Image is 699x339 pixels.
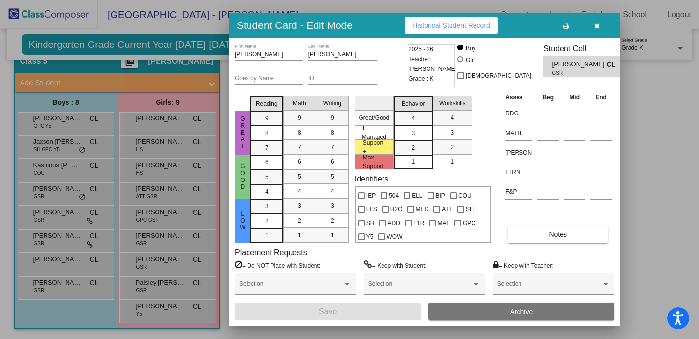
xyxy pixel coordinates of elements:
label: Placement Requests [235,248,307,257]
span: ADD [387,217,400,229]
label: Identifiers [355,174,388,183]
button: Archive [428,303,614,320]
span: 5 [298,172,301,181]
span: 2025 - 26 [408,45,433,54]
span: Good [238,163,247,190]
span: SH [366,217,375,229]
span: 1 [451,158,454,166]
span: Behavior [402,99,425,108]
span: Save [319,307,337,316]
span: IEP [366,190,376,202]
span: 8 [265,129,269,137]
span: 4 [265,187,269,196]
span: 9 [298,113,301,122]
span: 2 [331,216,334,225]
span: 4 [331,187,334,196]
input: assessment [505,106,532,121]
span: 1 [411,158,415,166]
span: Notes [549,230,567,238]
span: SLI [466,203,474,215]
span: Reading [256,99,278,108]
span: 1 [298,231,301,240]
span: FLS [366,203,377,215]
span: 8 [298,128,301,137]
span: 9 [265,114,269,123]
span: 7 [298,143,301,152]
div: Girl [465,56,475,65]
input: assessment [505,184,532,199]
span: 1 [331,231,334,240]
span: [PERSON_NAME] [552,59,607,69]
input: assessment [505,165,532,180]
span: 3 [411,129,415,137]
span: 1 [265,231,269,240]
span: 2 [265,217,269,226]
span: Low [238,210,247,231]
input: assessment [505,126,532,140]
span: Archive [510,308,533,316]
th: Beg [535,92,562,103]
span: Historical Student Record [412,22,490,29]
span: H2O [390,203,403,215]
span: 3 [298,202,301,210]
span: 9 [331,113,334,122]
span: ATT [442,203,452,215]
span: 3 [331,202,334,210]
span: 6 [298,158,301,166]
span: 4 [411,114,415,123]
span: 6 [265,158,269,167]
input: goes by name [235,75,303,82]
h3: Student Card - Edit Mode [237,19,353,31]
span: 7 [331,143,334,152]
span: 4 [298,187,301,196]
span: 5 [265,173,269,181]
span: 8 [331,128,334,137]
span: T1R [413,217,425,229]
span: Teacher: [PERSON_NAME] [408,54,457,74]
div: Boy [465,44,476,53]
span: CL [607,59,620,69]
span: 2 [451,143,454,152]
button: Notes [508,226,608,243]
h3: Student Cell [543,44,629,53]
span: GSR [552,69,600,77]
span: Workskills [439,99,466,108]
span: Y5 [366,231,374,243]
th: End [587,92,614,103]
span: Math [293,99,306,108]
span: GPC [463,217,475,229]
span: 3 [265,202,269,211]
button: Save [235,303,421,320]
span: 2 [411,143,415,152]
span: Great [238,115,247,150]
label: = Keep with Teacher: [493,260,554,270]
span: [DEMOGRAPHIC_DATA] [466,70,531,82]
span: Grade : K [408,74,433,84]
span: ELL [412,190,422,202]
span: 3 [451,128,454,137]
span: 504 [389,190,399,202]
span: 5 [331,172,334,181]
label: = Do NOT Place with Student: [235,260,320,270]
label: = Keep with Student: [364,260,427,270]
span: Writing [323,99,341,108]
th: Mid [562,92,587,103]
span: 4 [451,113,454,122]
span: MED [416,203,429,215]
button: Historical Student Record [405,17,498,34]
input: assessment [505,145,532,160]
span: 2 [298,216,301,225]
span: 6 [331,158,334,166]
span: COU [458,190,472,202]
span: BIP [436,190,445,202]
span: MAT [437,217,449,229]
th: Asses [503,92,535,103]
span: WOW [386,231,402,243]
span: 7 [265,143,269,152]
